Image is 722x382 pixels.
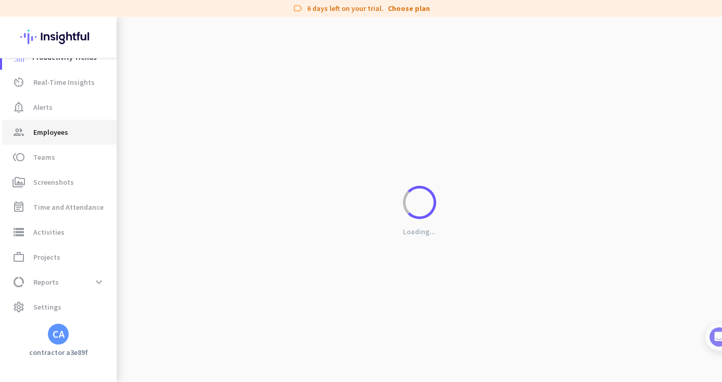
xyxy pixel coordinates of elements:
[53,329,65,339] div: CA
[33,151,55,163] span: Teams
[293,3,303,14] i: label
[12,301,25,313] i: settings
[33,176,74,188] span: Screenshots
[33,251,60,263] span: Projects
[12,176,25,188] i: perm_media
[12,226,25,238] i: storage
[12,251,25,263] i: work_outline
[12,151,25,163] i: toll
[2,70,117,95] a: av_timerReal-Time Insights
[2,295,117,320] a: settingsSettings
[2,270,117,295] a: data_usageReportsexpand_more
[2,220,117,245] a: storageActivities
[2,120,117,145] a: groupEmployees
[2,245,117,270] a: work_outlineProjects
[403,227,436,236] p: Loading...
[12,126,25,138] i: group
[33,101,53,113] span: Alerts
[33,76,95,88] span: Real-Time Insights
[12,101,25,113] i: notification_important
[2,195,117,220] a: event_noteTime and Attendance
[33,301,61,313] span: Settings
[33,276,59,288] span: Reports
[12,201,25,213] i: event_note
[33,226,65,238] span: Activities
[388,3,430,14] a: Choose plan
[12,276,25,288] i: data_usage
[12,76,25,88] i: av_timer
[33,201,104,213] span: Time and Attendance
[2,170,117,195] a: perm_mediaScreenshots
[2,145,117,170] a: tollTeams
[33,126,68,138] span: Employees
[20,17,96,57] img: Insightful logo
[2,95,117,120] a: notification_importantAlerts
[90,273,108,291] button: expand_more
